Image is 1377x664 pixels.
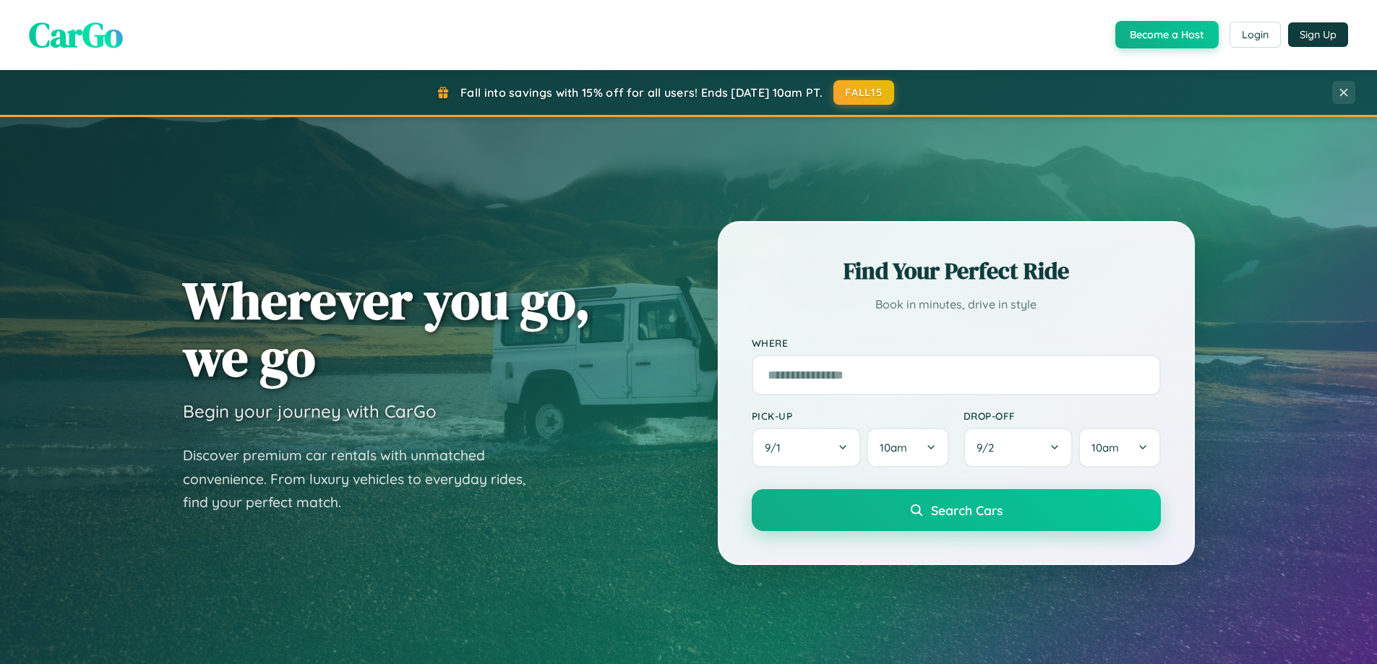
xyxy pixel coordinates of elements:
[1091,441,1119,454] span: 10am
[460,85,823,100] span: Fall into savings with 15% off for all users! Ends [DATE] 10am PT.
[1230,22,1281,48] button: Login
[1078,428,1160,467] button: 10am
[931,502,1003,518] span: Search Cars
[964,410,1161,422] label: Drop-off
[183,444,544,514] p: Discover premium car rentals with unmatched convenience. From luxury vehicles to everyday rides, ...
[752,294,1161,315] p: Book in minutes, drive in style
[1115,21,1219,48] button: Become a Host
[964,428,1073,467] button: 9/2
[752,255,1161,287] h2: Find Your Perfect Ride
[833,80,894,105] button: FALL15
[765,441,788,454] span: 9 / 1
[29,11,123,59] span: CarGo
[752,428,862,467] button: 9/1
[183,272,591,386] h1: Wherever you go, we go
[880,441,907,454] span: 10am
[752,337,1161,349] label: Where
[977,441,1001,454] span: 9 / 2
[752,410,949,422] label: Pick-up
[867,428,948,467] button: 10am
[752,489,1161,531] button: Search Cars
[183,400,437,422] h3: Begin your journey with CarGo
[1288,22,1348,47] button: Sign Up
